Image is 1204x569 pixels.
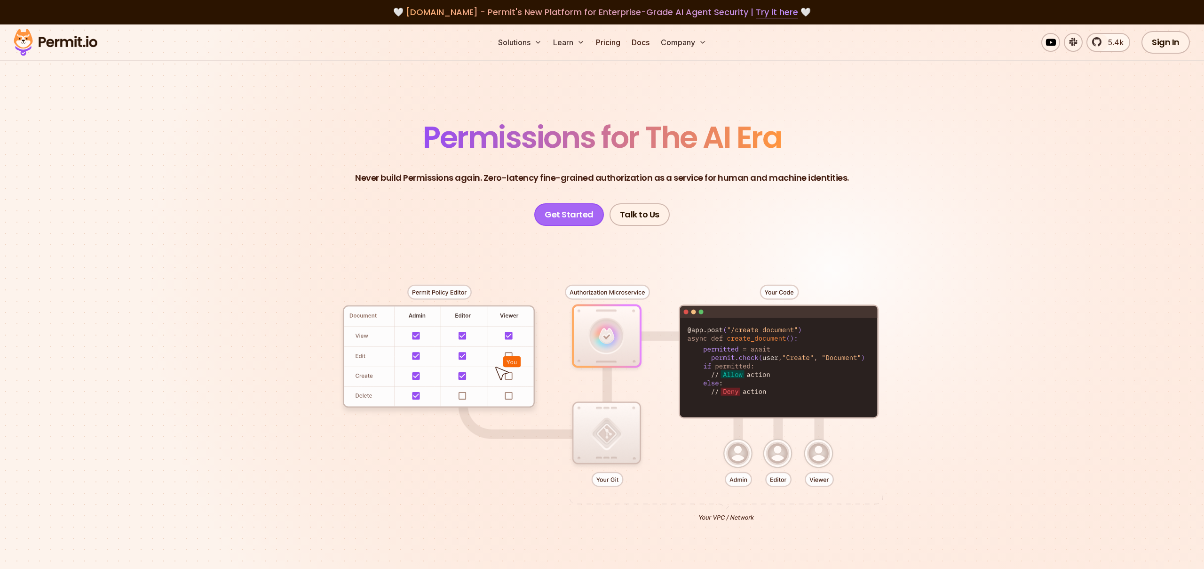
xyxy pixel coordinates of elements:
[657,33,710,52] button: Company
[1102,37,1124,48] span: 5.4k
[355,171,849,184] p: Never build Permissions again. Zero-latency fine-grained authorization as a service for human and...
[628,33,653,52] a: Docs
[423,116,781,158] span: Permissions for The AI Era
[406,6,798,18] span: [DOMAIN_NAME] - Permit's New Platform for Enterprise-Grade AI Agent Security |
[23,6,1181,19] div: 🤍 🤍
[610,203,670,226] a: Talk to Us
[592,33,624,52] a: Pricing
[1141,31,1190,54] a: Sign In
[494,33,546,52] button: Solutions
[1086,33,1130,52] a: 5.4k
[9,26,102,58] img: Permit logo
[549,33,588,52] button: Learn
[756,6,798,18] a: Try it here
[534,203,604,226] a: Get Started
